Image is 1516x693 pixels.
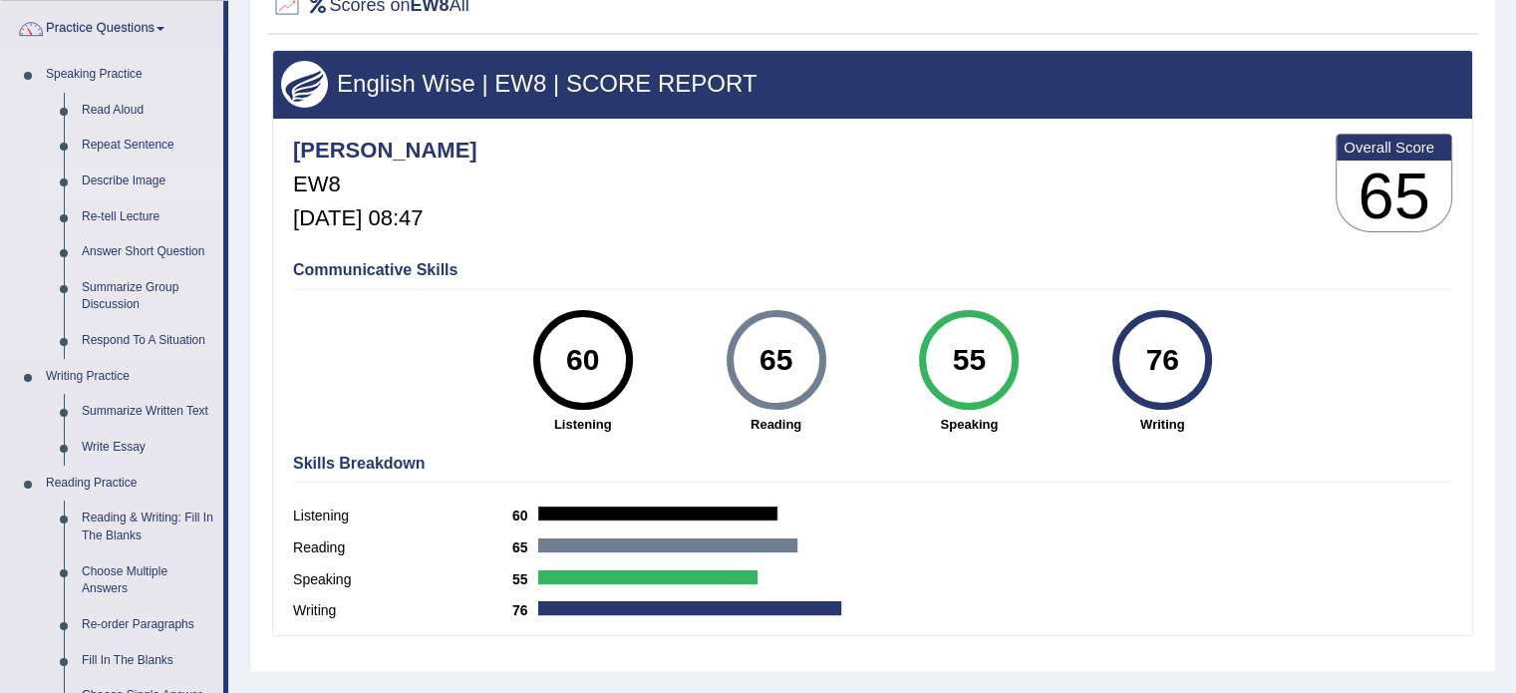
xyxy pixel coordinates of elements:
a: Reading Practice [37,466,223,502]
a: Describe Image [73,164,223,199]
a: Respond To A Situation [73,323,223,359]
a: Reading & Writing: Fill In The Blanks [73,501,223,553]
strong: Listening [496,415,670,434]
div: 60 [546,318,619,402]
label: Reading [293,537,512,558]
div: 65 [740,318,812,402]
b: 60 [512,508,538,523]
b: 65 [512,539,538,555]
a: Re-order Paragraphs [73,607,223,643]
a: Re-tell Lecture [73,199,223,235]
a: Read Aloud [73,93,223,129]
div: 55 [933,318,1006,402]
a: Speaking Practice [37,57,223,93]
h4: [PERSON_NAME] [293,139,477,163]
b: 55 [512,571,538,587]
label: Listening [293,506,512,526]
a: Fill In The Blanks [73,643,223,679]
h4: Communicative Skills [293,261,1452,279]
div: 76 [1126,318,1199,402]
h5: [DATE] 08:47 [293,206,477,230]
a: Repeat Sentence [73,128,223,164]
label: Writing [293,600,512,621]
h3: 65 [1337,161,1451,232]
h5: EW8 [293,173,477,196]
img: wings.png [281,61,328,108]
strong: Writing [1075,415,1249,434]
a: Answer Short Question [73,234,223,270]
label: Speaking [293,569,512,590]
h3: English Wise | EW8 | SCORE REPORT [281,71,1464,97]
strong: Speaking [882,415,1056,434]
a: Practice Questions [1,1,223,51]
a: Summarize Written Text [73,394,223,430]
h4: Skills Breakdown [293,455,1452,473]
a: Choose Multiple Answers [73,554,223,607]
b: 76 [512,602,538,618]
a: Write Essay [73,430,223,466]
a: Summarize Group Discussion [73,270,223,323]
b: Overall Score [1344,139,1444,156]
a: Writing Practice [37,359,223,395]
strong: Reading [690,415,863,434]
